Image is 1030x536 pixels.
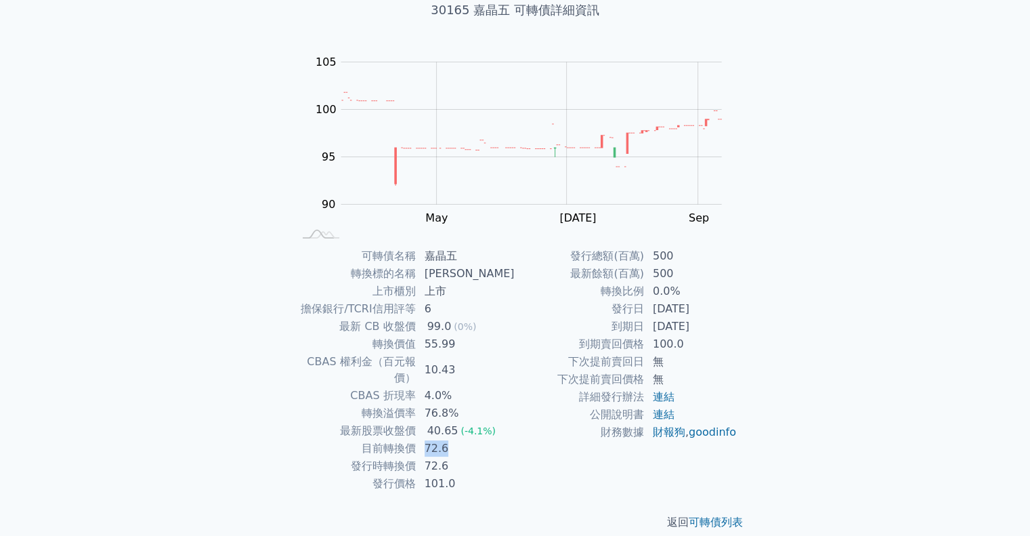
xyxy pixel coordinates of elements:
td: 目前轉換價 [293,440,416,457]
h1: 30165 嘉晶五 可轉債詳細資訊 [277,1,754,20]
td: 發行總額(百萬) [515,247,645,265]
a: goodinfo [689,426,736,438]
td: 最新 CB 收盤價 [293,318,416,335]
div: 聊天小工具 [962,471,1030,536]
td: 76.8% [416,405,515,422]
tspan: [DATE] [559,211,596,224]
td: 6 [416,300,515,318]
td: 無 [645,371,737,388]
td: 上市 [416,283,515,300]
span: (-4.1%) [460,426,496,436]
td: 下次提前賣回日 [515,353,645,371]
tspan: 95 [322,150,335,163]
td: 最新股票收盤價 [293,422,416,440]
td: CBAS 折現率 [293,387,416,405]
tspan: 90 [322,197,335,210]
td: 最新餘額(百萬) [515,265,645,283]
g: Chart [308,55,742,224]
td: 可轉債名稱 [293,247,416,265]
td: 轉換價值 [293,335,416,353]
td: , [645,424,737,441]
p: 返回 [277,514,754,531]
td: 72.6 [416,457,515,475]
td: 下次提前賣回價格 [515,371,645,388]
td: 發行日 [515,300,645,318]
div: 99.0 [425,318,454,335]
td: 轉換溢價率 [293,405,416,422]
iframe: Chat Widget [962,471,1030,536]
td: 擔保銀行/TCRI信用評等 [293,300,416,318]
td: 發行時轉換價 [293,457,416,475]
td: [PERSON_NAME] [416,265,515,283]
td: 500 [645,265,737,283]
a: 財報狗 [653,426,685,438]
td: 公開說明書 [515,406,645,424]
td: 轉換標的名稱 [293,265,416,283]
tspan: Sep [689,211,709,224]
td: 10.43 [416,353,515,387]
td: 到期日 [515,318,645,335]
td: 詳細發行辦法 [515,388,645,406]
td: [DATE] [645,300,737,318]
td: 嘉晶五 [416,247,515,265]
a: 可轉債列表 [689,516,743,529]
td: 財務數據 [515,424,645,441]
tspan: 105 [316,55,337,68]
td: [DATE] [645,318,737,335]
a: 連結 [653,408,674,421]
td: 4.0% [416,387,515,405]
tspan: 100 [316,102,337,115]
div: 40.65 [425,423,461,439]
td: 500 [645,247,737,265]
td: 轉換比例 [515,283,645,300]
td: 100.0 [645,335,737,353]
td: 上市櫃別 [293,283,416,300]
span: (0%) [454,321,476,332]
td: 到期賣回價格 [515,335,645,353]
td: 55.99 [416,335,515,353]
td: 72.6 [416,440,515,457]
td: 發行價格 [293,475,416,493]
tspan: May [425,211,448,224]
td: CBAS 權利金（百元報價） [293,353,416,387]
td: 101.0 [416,475,515,493]
td: 無 [645,353,737,371]
td: 0.0% [645,283,737,300]
a: 連結 [653,390,674,403]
